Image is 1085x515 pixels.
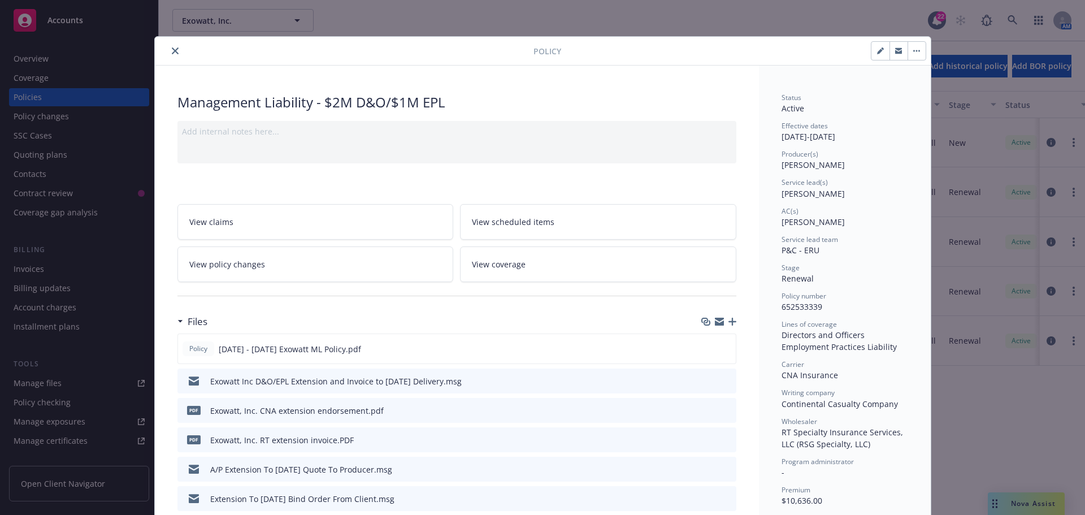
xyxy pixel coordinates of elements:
span: Service lead team [782,235,838,244]
span: CNA Insurance [782,370,838,380]
span: [PERSON_NAME] [782,159,845,170]
span: View coverage [472,258,526,270]
button: close [168,44,182,58]
span: Stage [782,263,800,272]
span: Effective dates [782,121,828,131]
span: pdf [187,406,201,414]
div: Management Liability - $2M D&O/$1M EPL [177,93,736,112]
span: Wholesaler [782,417,817,426]
a: View claims [177,204,454,240]
div: Exowatt, Inc. RT extension invoice.PDF [210,434,354,446]
button: download file [704,375,713,387]
div: Extension To [DATE] Bind Order From Client.msg [210,493,394,505]
span: Carrier [782,360,804,369]
span: Writing company [782,388,835,397]
button: preview file [721,343,731,355]
span: 652533339 [782,301,822,312]
button: preview file [722,405,732,417]
button: download file [704,405,713,417]
button: preview file [722,434,732,446]
h3: Files [188,314,207,329]
span: Policy [187,344,210,354]
span: [DATE] - [DATE] Exowatt ML Policy.pdf [219,343,361,355]
div: Exowatt Inc D&O/EPL Extension and Invoice to [DATE] Delivery.msg [210,375,462,387]
div: Directors and Officers [782,329,908,341]
button: preview file [722,493,732,505]
span: [PERSON_NAME] [782,217,845,227]
span: Active [782,103,804,114]
div: A/P Extension To [DATE] Quote To Producer.msg [210,464,392,475]
span: [PERSON_NAME] [782,188,845,199]
span: Policy [533,45,561,57]
button: download file [704,434,713,446]
span: Lines of coverage [782,319,837,329]
span: Service lead(s) [782,178,828,187]
a: View scheduled items [460,204,736,240]
span: View claims [189,216,233,228]
span: - [782,467,784,478]
span: P&C - ERU [782,245,819,256]
button: download file [704,464,713,475]
button: preview file [722,375,732,387]
div: Employment Practices Liability [782,341,908,353]
span: Policy number [782,291,826,301]
div: Files [177,314,207,329]
div: Exowatt, Inc. CNA extension endorsement.pdf [210,405,384,417]
div: [DATE] - [DATE] [782,121,908,142]
div: Add internal notes here... [182,125,732,137]
span: Status [782,93,801,102]
span: PDF [187,435,201,444]
span: RT Specialty Insurance Services, LLC (RSG Specialty, LLC) [782,427,905,449]
span: Producer(s) [782,149,818,159]
button: preview file [722,464,732,475]
span: View policy changes [189,258,265,270]
button: download file [704,493,713,505]
a: View coverage [460,246,736,282]
span: View scheduled items [472,216,554,228]
span: Continental Casualty Company [782,399,898,409]
a: View policy changes [177,246,454,282]
span: Program administrator [782,457,854,466]
span: Renewal [782,273,814,284]
span: Premium [782,485,810,495]
span: $10,636.00 [782,495,822,506]
button: download file [703,343,712,355]
span: AC(s) [782,206,798,216]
